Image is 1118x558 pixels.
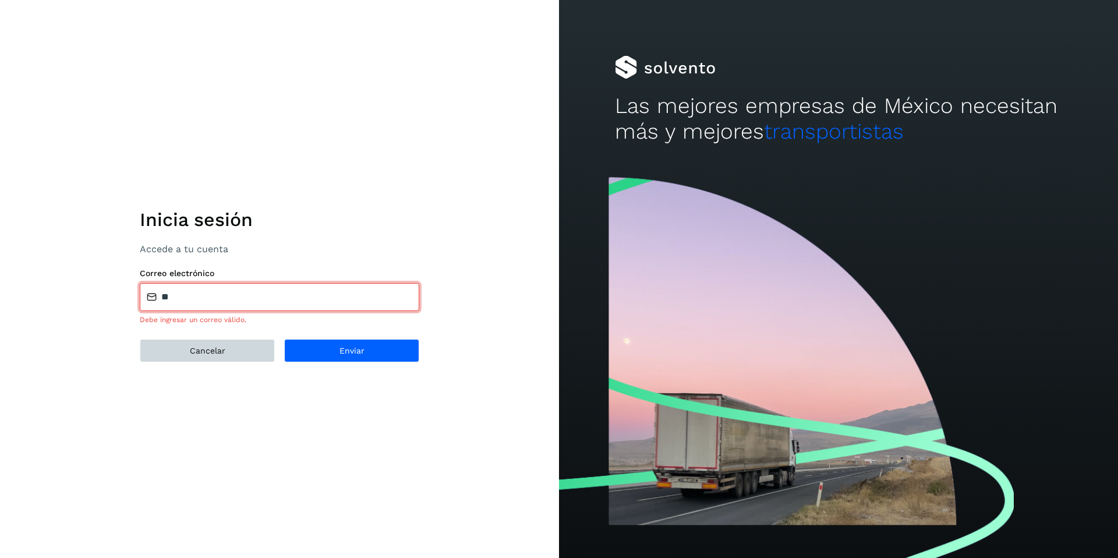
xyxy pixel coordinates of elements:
p: Accede a tu cuenta [140,243,419,255]
span: Enviar [339,347,365,355]
h1: Inicia sesión [140,209,419,231]
h2: Las mejores empresas de México necesitan más y mejores [615,93,1062,145]
span: transportistas [764,119,904,144]
button: Cancelar [140,339,275,362]
span: Cancelar [190,347,225,355]
button: Enviar [284,339,419,362]
div: Debe ingresar un correo válido. [140,315,419,325]
label: Correo electrónico [140,269,419,278]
